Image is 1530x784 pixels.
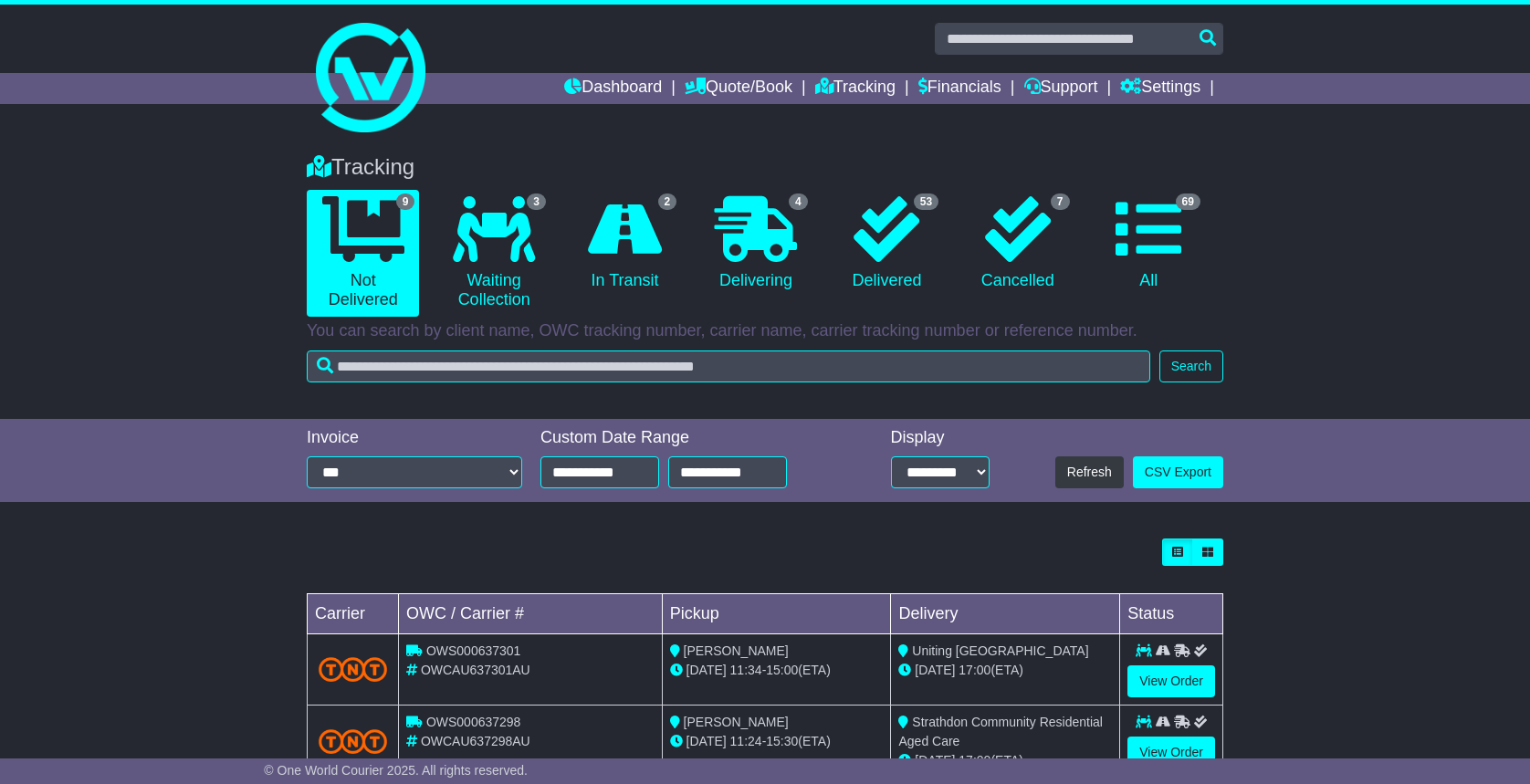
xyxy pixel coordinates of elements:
[527,193,546,210] span: 3
[918,73,1001,104] a: Financials
[959,663,990,677] span: 17:00
[831,190,943,298] a: 53 Delivered
[898,751,1112,770] div: (ETA)
[1159,350,1223,382] button: Search
[658,193,677,210] span: 2
[730,663,762,677] span: 11:34
[685,73,792,104] a: Quote/Book
[699,190,812,298] a: 4 Delivering
[891,428,990,448] div: Display
[1127,737,1215,768] a: View Order
[421,734,530,748] span: OWCAU637298AU
[686,663,727,677] span: [DATE]
[1055,456,1124,488] button: Refresh
[307,428,522,448] div: Invoice
[891,594,1120,634] td: Delivery
[1024,73,1098,104] a: Support
[1051,193,1070,210] span: 7
[815,73,896,104] a: Tracking
[1120,594,1223,634] td: Status
[421,663,530,677] span: OWCAU637301AU
[319,729,387,754] img: TNT_Domestic.png
[766,734,798,748] span: 15:30
[914,193,938,210] span: 53
[426,715,521,729] span: OWS000637298
[898,661,1112,680] div: (ETA)
[298,154,1232,181] div: Tracking
[1127,665,1215,697] a: View Order
[319,657,387,682] img: TNT_Domestic.png
[684,643,789,658] span: [PERSON_NAME]
[959,753,990,768] span: 17:00
[264,763,528,778] span: © One World Courier 2025. All rights reserved.
[1120,73,1200,104] a: Settings
[569,190,681,298] a: 2 In Transit
[437,190,550,317] a: 3 Waiting Collection
[399,594,663,634] td: OWC / Carrier #
[1133,456,1223,488] a: CSV Export
[670,661,884,680] div: - (ETA)
[564,73,662,104] a: Dashboard
[307,321,1223,341] p: You can search by client name, OWC tracking number, carrier name, carrier tracking number or refe...
[662,594,891,634] td: Pickup
[686,734,727,748] span: [DATE]
[1176,193,1200,210] span: 69
[307,190,419,317] a: 9 Not Delivered
[396,193,415,210] span: 9
[1093,190,1205,298] a: 69 All
[670,732,884,751] div: - (ETA)
[789,193,808,210] span: 4
[540,428,833,448] div: Custom Date Range
[915,663,955,677] span: [DATE]
[730,734,762,748] span: 11:24
[766,663,798,677] span: 15:00
[898,715,1102,748] span: Strathdon Community Residential Aged Care
[961,190,1074,298] a: 7 Cancelled
[912,643,1088,658] span: Uniting [GEOGRAPHIC_DATA]
[684,715,789,729] span: [PERSON_NAME]
[426,643,521,658] span: OWS000637301
[308,594,399,634] td: Carrier
[915,753,955,768] span: [DATE]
